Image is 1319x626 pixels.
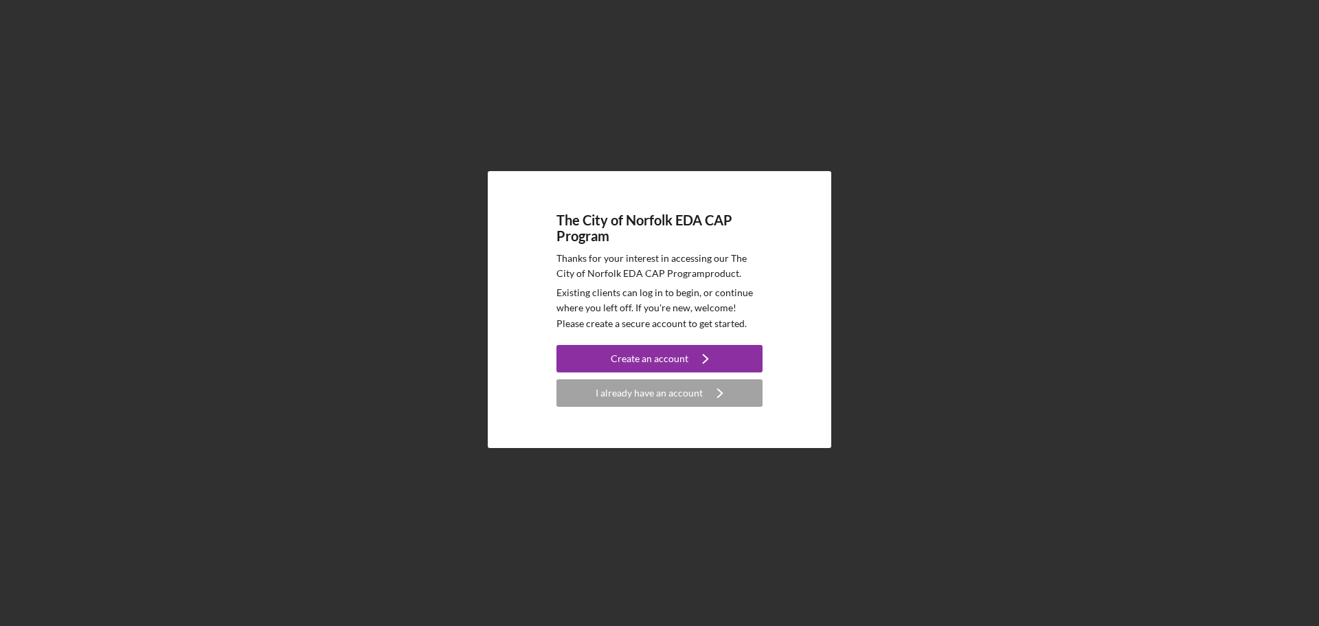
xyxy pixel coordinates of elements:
div: I already have an account [596,379,703,407]
a: Create an account [556,345,763,376]
p: Existing clients can log in to begin, or continue where you left off. If you're new, welcome! Ple... [556,285,763,331]
h4: The City of Norfolk EDA CAP Program [556,212,763,244]
button: I already have an account [556,379,763,407]
div: Create an account [611,345,688,372]
button: Create an account [556,345,763,372]
p: Thanks for your interest in accessing our The City of Norfolk EDA CAP Program product. [556,251,763,282]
